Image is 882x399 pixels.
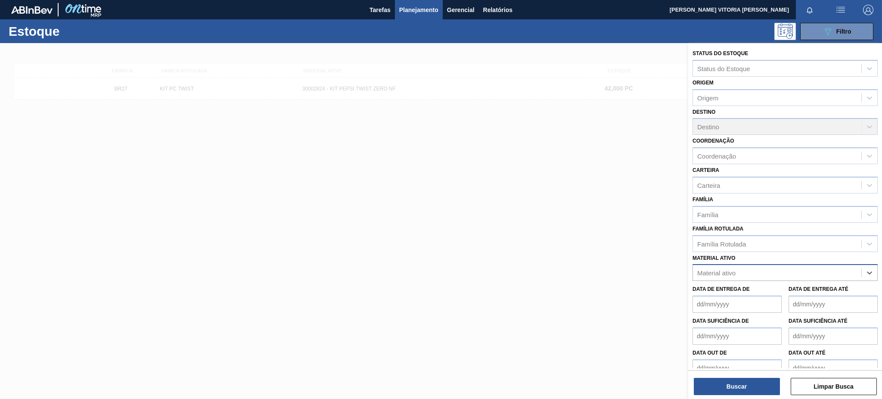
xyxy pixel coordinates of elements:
[693,80,714,86] label: Origem
[836,28,851,35] span: Filtro
[789,350,826,356] label: Data out até
[693,109,715,115] label: Destino
[483,5,512,15] span: Relatórios
[693,138,734,144] label: Coordenação
[789,359,878,377] input: dd/mm/yyyy
[789,286,848,292] label: Data de Entrega até
[693,327,782,345] input: dd/mm/yyyy
[693,296,782,313] input: dd/mm/yyyy
[697,94,718,101] div: Origem
[835,5,846,15] img: userActions
[697,240,746,247] div: Família Rotulada
[693,359,782,377] input: dd/mm/yyyy
[697,65,750,72] div: Status do Estoque
[11,6,53,14] img: TNhmsLtSVTkK8tSr43FrP2fwEKptu5GPRR3wAAAABJRU5ErkJggg==
[863,5,873,15] img: Logout
[697,181,720,189] div: Carteira
[697,211,718,218] div: Família
[693,167,719,173] label: Carteira
[693,286,750,292] label: Data de Entrega de
[693,318,749,324] label: Data suficiência de
[693,350,727,356] label: Data out de
[789,327,878,345] input: dd/mm/yyyy
[9,26,139,36] h1: Estoque
[693,226,743,232] label: Família Rotulada
[693,50,748,56] label: Status do Estoque
[693,255,736,261] label: Material ativo
[789,296,878,313] input: dd/mm/yyyy
[370,5,391,15] span: Tarefas
[447,5,475,15] span: Gerencial
[693,196,713,203] label: Família
[796,4,823,16] button: Notificações
[774,23,796,40] div: Pogramando: nenhum usuário selecionado
[789,318,848,324] label: Data suficiência até
[800,23,873,40] button: Filtro
[399,5,438,15] span: Planejamento
[697,153,736,160] div: Coordenação
[697,269,736,277] div: Material ativo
